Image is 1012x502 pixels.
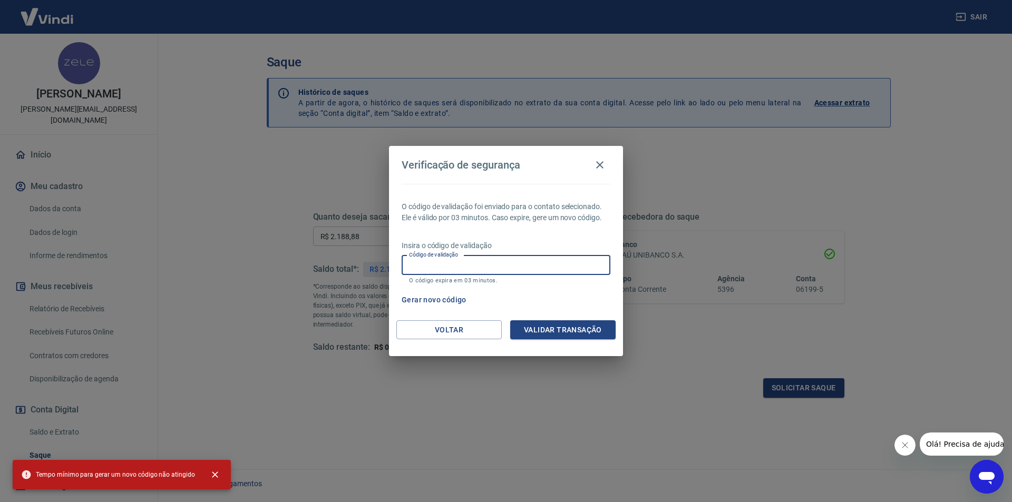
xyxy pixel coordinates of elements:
iframe: Fechar mensagem [894,435,916,456]
iframe: Botão para abrir a janela de mensagens [970,460,1004,494]
h4: Verificação de segurança [402,159,520,171]
label: Código de validação [409,251,458,259]
span: Olá! Precisa de ajuda? [6,7,89,16]
button: close [203,463,227,486]
p: Insira o código de validação [402,240,610,251]
p: O código expira em 03 minutos. [409,277,603,284]
iframe: Mensagem da empresa [920,432,1004,456]
p: O código de validação foi enviado para o contato selecionado. Ele é válido por 03 minutos. Caso e... [402,201,610,223]
button: Voltar [396,320,502,340]
button: Gerar novo código [397,290,471,310]
button: Validar transação [510,320,616,340]
span: Tempo mínimo para gerar um novo código não atingido [21,469,195,480]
